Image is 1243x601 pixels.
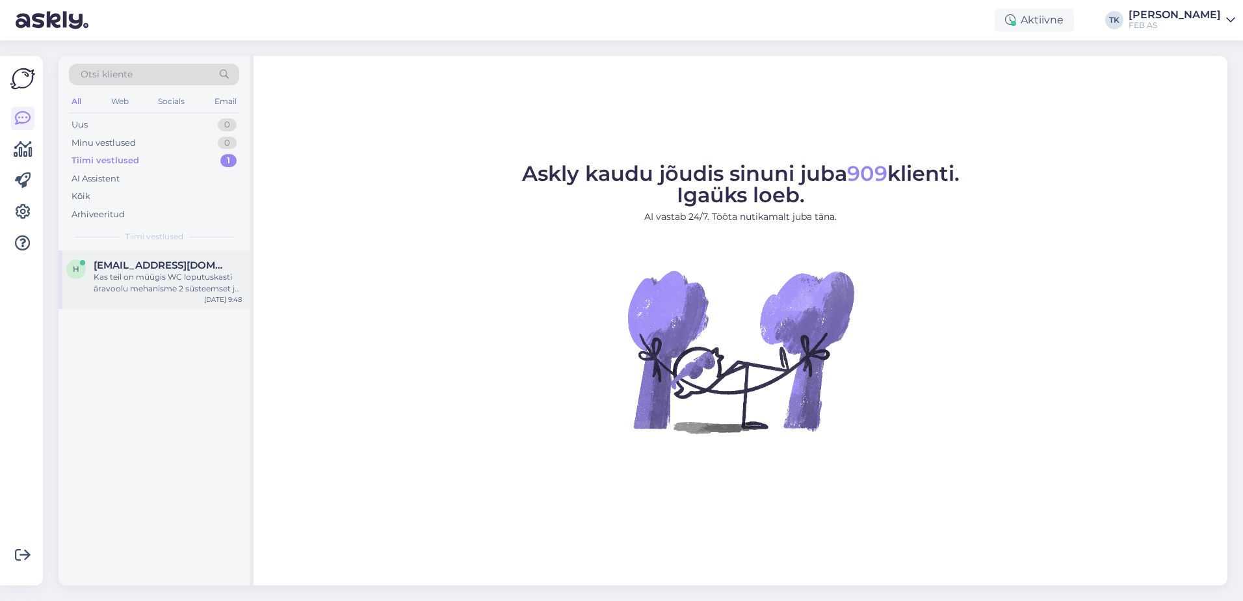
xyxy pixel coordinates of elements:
[10,66,35,91] img: Askly Logo
[72,172,120,185] div: AI Assistent
[94,271,242,295] div: Kas teil on müügis WC loputuskasti äravoolu mehanisme 2 süsteemset ja mis hinnaga
[125,231,183,243] span: Tiimi vestlused
[73,264,79,274] span: h
[847,161,887,186] span: 909
[1129,10,1235,31] a: [PERSON_NAME]FEB AS
[204,295,242,304] div: [DATE] 9:48
[522,210,960,224] p: AI vastab 24/7. Tööta nutikamalt juba täna.
[1105,11,1123,29] div: TK
[1129,20,1221,31] div: FEB AS
[72,154,139,167] div: Tiimi vestlused
[995,8,1074,32] div: Aktiivne
[155,93,187,110] div: Socials
[72,118,88,131] div: Uus
[72,137,136,150] div: Minu vestlused
[220,154,237,167] div: 1
[109,93,131,110] div: Web
[212,93,239,110] div: Email
[69,93,84,110] div: All
[218,137,237,150] div: 0
[218,118,237,131] div: 0
[72,190,90,203] div: Kõik
[81,68,133,81] span: Otsi kliente
[522,161,960,207] span: Askly kaudu jõudis sinuni juba klienti. Igaüks loeb.
[72,208,125,221] div: Arhiveeritud
[623,234,857,468] img: No Chat active
[94,260,229,271] span: heiki725@gmail.com
[1129,10,1221,20] div: [PERSON_NAME]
